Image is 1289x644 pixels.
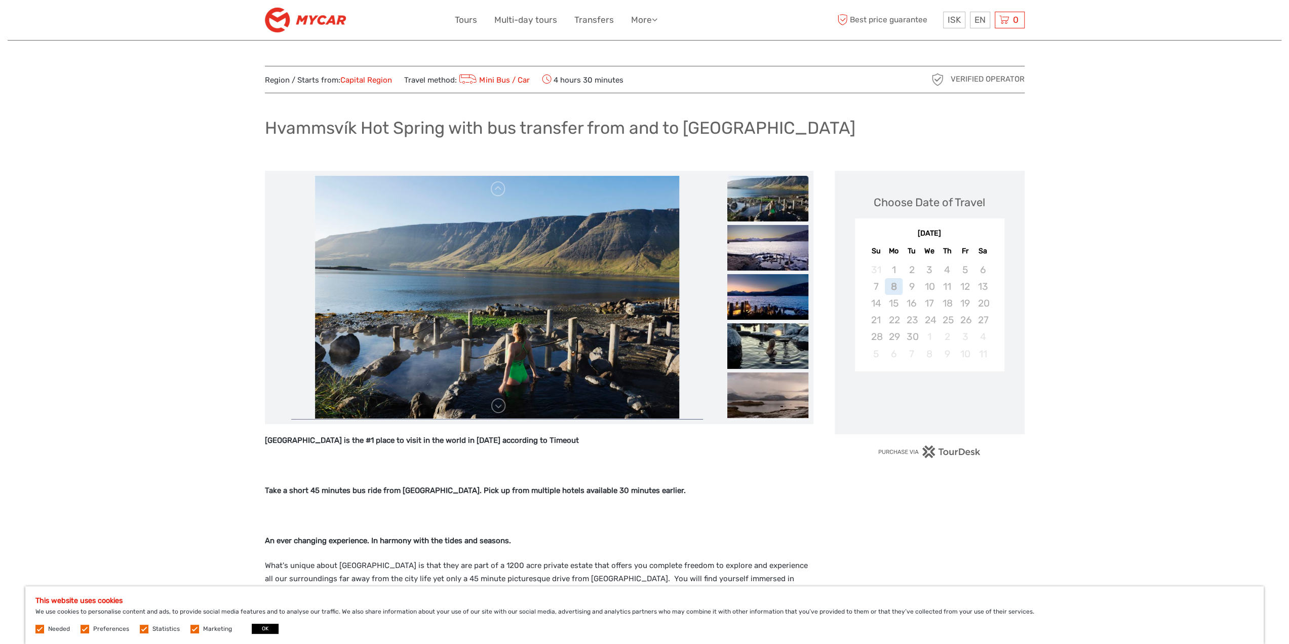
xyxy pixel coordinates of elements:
[920,244,938,258] div: We
[920,261,938,278] div: Not available Wednesday, September 3rd, 2025
[939,278,956,295] div: Not available Thursday, September 11th, 2025
[885,278,903,295] div: Not available Monday, September 8th, 2025
[956,328,974,345] div: Not available Friday, October 3rd, 2025
[885,328,903,345] div: Not available Monday, September 29th, 2025
[885,312,903,328] div: Not available Monday, September 22nd, 2025
[885,261,903,278] div: Not available Monday, September 1st, 2025
[939,346,956,362] div: Not available Thursday, October 9th, 2025
[974,295,992,312] div: Not available Saturday, September 20th, 2025
[867,312,885,328] div: Not available Sunday, September 21st, 2025
[939,244,956,258] div: Th
[727,372,808,418] img: 4075f79dabce4cc29c40dc1d5bb4bbb2_slider_thumbnail.jpeg
[956,312,974,328] div: Not available Friday, September 26th, 2025
[956,278,974,295] div: Not available Friday, September 12th, 2025
[152,625,180,633] label: Statistics
[727,176,808,221] img: 41534e71f817425fa1bb13796af5d1a0_slider_thumbnail.jpeg
[457,75,530,85] a: Mini Bus / Car
[265,486,686,495] strong: Take a short 45 minutes bus ride from [GEOGRAPHIC_DATA]. Pick up from multiple hotels available 3...
[956,295,974,312] div: Not available Friday, September 19th, 2025
[974,312,992,328] div: Not available Saturday, September 27th, 2025
[867,346,885,362] div: Not available Sunday, October 5th, 2025
[970,12,990,28] div: EN
[939,261,956,278] div: Not available Thursday, September 4th, 2025
[920,295,938,312] div: Not available Wednesday, September 17th, 2025
[867,261,885,278] div: Not available Sunday, August 31st, 2025
[340,75,392,85] a: Capital Region
[926,398,933,404] div: Loading...
[727,274,808,320] img: e2789be4f5a34e6693e929a7aef51185_slider_thumbnail.jpeg
[867,244,885,258] div: Su
[885,346,903,362] div: Not available Monday, October 6th, 2025
[903,346,920,362] div: Not available Tuesday, October 7th, 2025
[903,295,920,312] div: Not available Tuesday, September 16th, 2025
[903,328,920,345] div: Not available Tuesday, September 30th, 2025
[265,559,813,611] p: What's unique about [GEOGRAPHIC_DATA] is that they are part of a 1200 acre private estate that of...
[835,12,941,28] span: Best price guarantee
[855,229,1004,239] div: [DATE]
[956,244,974,258] div: Fr
[974,346,992,362] div: Not available Saturday, October 11th, 2025
[974,278,992,295] div: Not available Saturday, September 13th, 2025
[574,13,614,27] a: Transfers
[858,261,1001,362] div: month 2025-09
[903,278,920,295] div: Not available Tuesday, September 9th, 2025
[867,295,885,312] div: Not available Sunday, September 14th, 2025
[885,244,903,258] div: Mo
[315,176,679,419] img: 41534e71f817425fa1bb13796af5d1a0_main_slider.jpeg
[93,625,129,633] label: Preferences
[929,71,946,88] img: verified_operator_grey_128.png
[974,244,992,258] div: Sa
[920,278,938,295] div: Not available Wednesday, September 10th, 2025
[939,328,956,345] div: Not available Thursday, October 2nd, 2025
[939,312,956,328] div: Not available Thursday, September 25th, 2025
[903,244,920,258] div: Tu
[265,436,579,445] strong: [GEOGRAPHIC_DATA] is the #1 place to visit in the world in [DATE] according to Timeout
[265,8,346,32] img: 3195-1797b0cd-02a8-4b19-8eb3-e1b3e2a469b3_logo_small.png
[455,13,477,27] a: Tours
[48,625,70,633] label: Needed
[956,346,974,362] div: Not available Friday, October 10th, 2025
[939,295,956,312] div: Not available Thursday, September 18th, 2025
[867,278,885,295] div: Not available Sunday, September 7th, 2025
[265,75,392,86] span: Region / Starts from:
[631,13,657,27] a: More
[920,346,938,362] div: Not available Wednesday, October 8th, 2025
[35,596,1254,605] h5: This website uses cookies
[903,261,920,278] div: Not available Tuesday, September 2nd, 2025
[203,625,232,633] label: Marketing
[956,261,974,278] div: Not available Friday, September 5th, 2025
[974,328,992,345] div: Not available Saturday, October 4th, 2025
[867,328,885,345] div: Not available Sunday, September 28th, 2025
[265,536,511,545] strong: An ever changing experience. In harmony with the tides and seasons.
[885,295,903,312] div: Not available Monday, September 15th, 2025
[265,118,855,138] h1: Hvammsvík Hot Spring with bus transfer from and to [GEOGRAPHIC_DATA]
[727,225,808,271] img: a0092645024d40a7b0c90e53b724a823_slider_thumbnail.jpeg
[874,195,985,210] div: Choose Date of Travel
[1011,15,1020,25] span: 0
[116,16,129,28] button: Open LiveChat chat widget
[920,328,938,345] div: Not available Wednesday, October 1st, 2025
[974,261,992,278] div: Not available Saturday, September 6th, 2025
[25,586,1264,644] div: We use cookies to personalise content and ads, to provide social media features and to analyse ou...
[541,72,623,87] span: 4 hours 30 minutes
[903,312,920,328] div: Not available Tuesday, September 23rd, 2025
[948,15,961,25] span: ISK
[878,445,981,458] img: PurchaseViaTourDesk.png
[404,72,530,87] span: Travel method:
[951,74,1025,85] span: Verified Operator
[252,624,279,634] button: OK
[494,13,557,27] a: Multi-day tours
[727,323,808,369] img: 32eb2386f24e443e936de40c7f2abf66_slider_thumbnail.jpeg
[920,312,938,328] div: Not available Wednesday, September 24th, 2025
[14,18,114,26] p: We're away right now. Please check back later!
